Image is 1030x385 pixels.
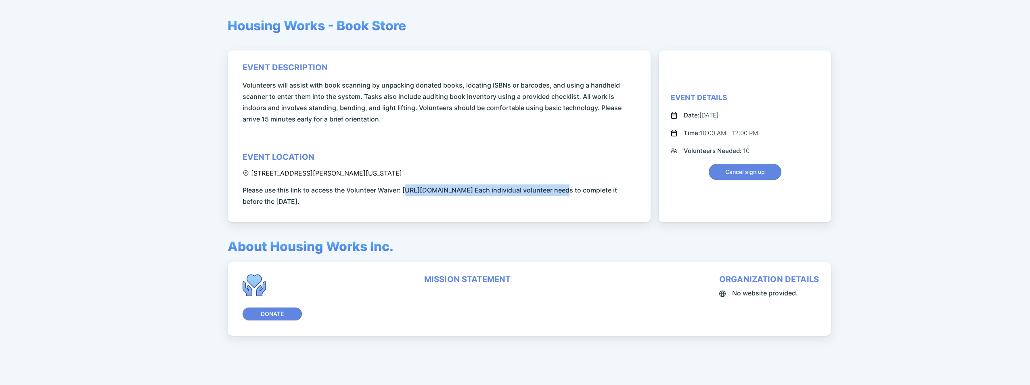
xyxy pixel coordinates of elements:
[684,129,700,137] span: Time:
[725,168,765,176] span: Cancel sign up
[684,111,699,119] span: Date:
[424,274,511,284] div: mission statement
[709,164,781,180] button: Cancel sign up
[684,147,743,155] span: Volunteers Needed:
[243,63,328,72] div: event description
[243,184,639,207] span: Please use this link to access the Volunteer Waiver: [URL][DOMAIN_NAME] Each individual volunteer...
[228,18,406,33] span: Housing Works - Book Store
[243,152,314,162] div: event location
[261,310,284,318] span: Donate
[243,308,302,320] button: Donate
[719,274,819,284] div: organization details
[243,80,639,125] span: Volunteers will assist with book scanning by unpacking donated books, locating ISBNs or barcodes,...
[684,128,758,138] div: 10:00 AM - 12:00 PM
[228,239,394,254] span: About Housing Works Inc.
[684,111,718,120] div: [DATE]
[684,146,749,156] div: 10
[243,169,402,177] div: [STREET_ADDRESS][PERSON_NAME][US_STATE]
[732,287,798,299] span: No website provided.
[671,93,727,103] div: Event Details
